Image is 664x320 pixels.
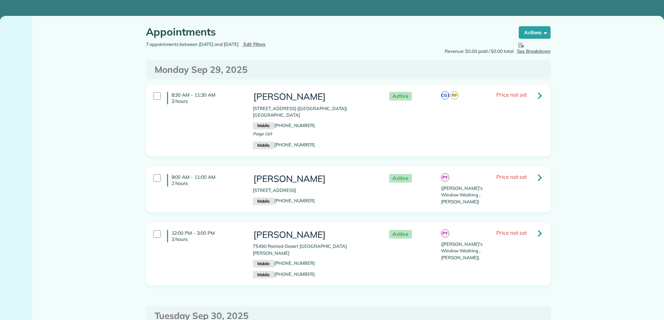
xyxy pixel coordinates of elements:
small: Mobile [253,197,274,205]
span: Revenue: $0.00 paid / $0.00 total [445,48,514,55]
p: 3 hours [172,98,242,104]
h4: 8:30 AM - 11:30 AM [167,92,242,104]
span: ([PERSON_NAME]'s Window Washing , [PERSON_NAME]) [441,241,482,260]
button: Actions [519,26,551,39]
button: See Breakdown [517,41,551,55]
h3: Monday Sep 29, 2025 [155,65,542,75]
span: Edit Filters [243,41,266,47]
span: Paige Cell [253,131,272,136]
h4: 9:00 AM - 11:00 AM [167,174,242,186]
h4: 12:00 PM - 3:00 PM [167,230,242,242]
h3: [PERSON_NAME] [253,230,375,240]
a: Mobile[PHONE_NUMBER] [253,198,315,203]
small: Mobile [253,260,274,268]
small: Mobile [253,142,274,149]
a: Edit Filters [242,41,266,47]
h3: [PERSON_NAME] [253,174,375,184]
div: 7 appointments between [DATE] and [DATE] [141,41,348,48]
span: Active [389,92,412,100]
a: Mobile[PHONE_NUMBER] [253,142,315,147]
span: Price not set [496,229,527,236]
p: [STREET_ADDRESS] [253,187,375,194]
span: RP [450,91,459,99]
span: Active [389,230,412,239]
span: PY [441,173,449,182]
p: 3 hours [172,236,242,242]
small: Mobile [253,122,274,130]
a: Mobile[PHONE_NUMBER] [253,271,315,277]
p: 2 hours [172,180,242,186]
span: Price not set [496,91,527,98]
h3: [PERSON_NAME] [253,92,375,102]
p: 75490 Painted Desert [GEOGRAPHIC_DATA][PERSON_NAME] [253,243,375,256]
a: Mobile[PHONE_NUMBER] [253,260,315,266]
p: [STREET_ADDRESS] ([GEOGRAPHIC_DATA]) [GEOGRAPHIC_DATA] [253,105,375,119]
span: CG1 [441,91,449,99]
a: Mobile[PHONE_NUMBER] [253,123,315,128]
small: Mobile [253,271,274,279]
span: PY [441,229,449,237]
h1: Appointments [146,26,506,38]
span: Active [389,174,412,183]
span: See Breakdown [517,41,551,54]
span: Price not set [496,173,527,180]
span: ([PERSON_NAME]'s Window Washing , [PERSON_NAME]) [441,185,482,204]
